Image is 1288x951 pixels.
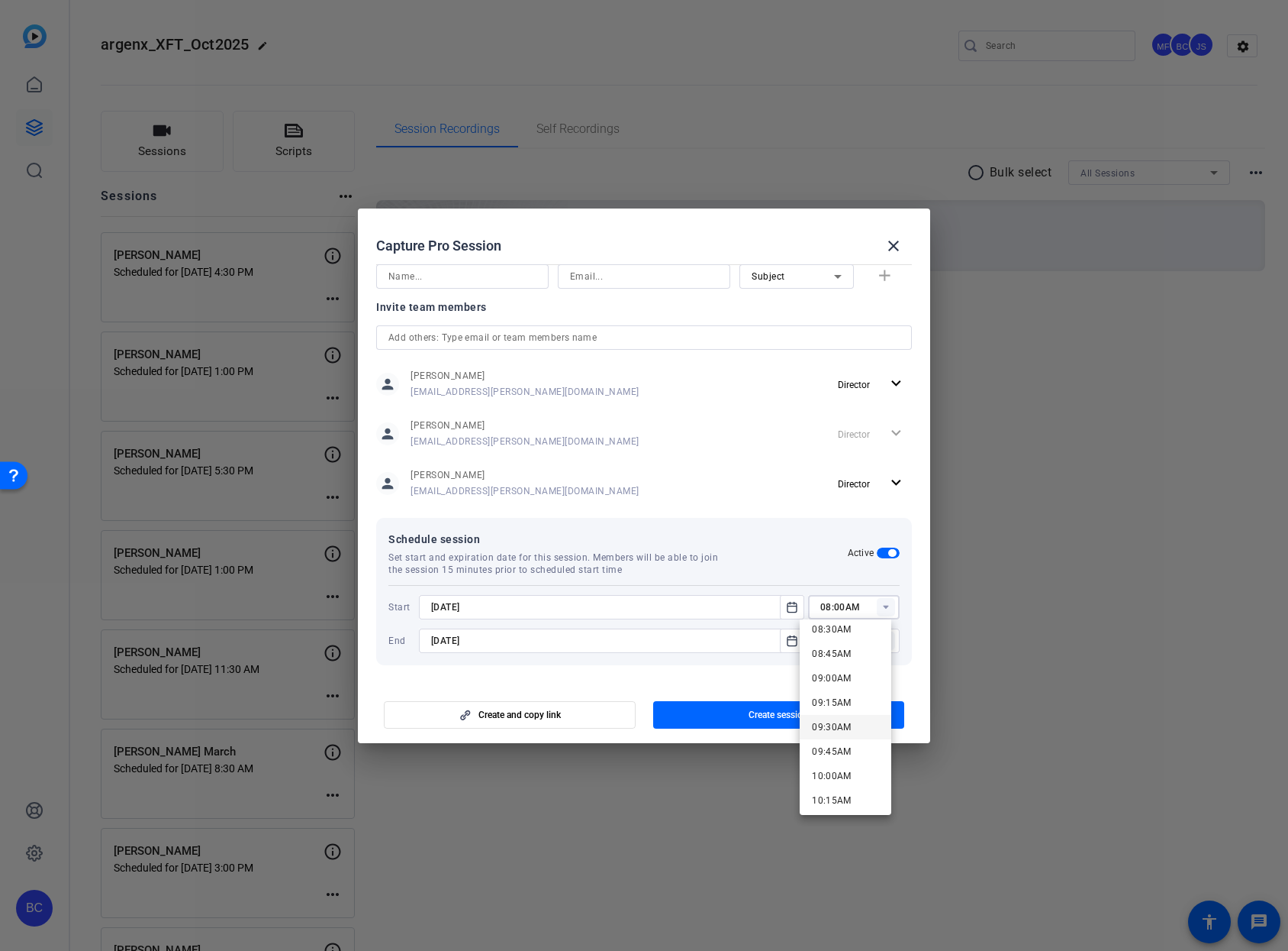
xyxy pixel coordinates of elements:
[431,632,777,650] input: Choose expiration date
[832,370,912,398] button: Director
[812,746,852,757] span: 09:45AM
[820,598,900,616] input: Time
[411,419,639,432] span: [PERSON_NAME]
[411,485,639,497] span: [EMAIL_ADDRESS][PERSON_NAME][DOMAIN_NAME]
[376,298,912,316] div: Invite team members
[570,267,718,286] input: Email...
[812,722,852,733] span: 09:30AM
[411,469,639,481] span: [PERSON_NAME]
[376,472,399,495] mat-icon: person
[749,709,808,721] span: Create session
[780,629,804,653] button: Open calendar
[838,380,870,390] span: Director
[812,649,852,659] span: 08:45AM
[384,701,636,729] button: Create and copy link
[388,328,900,347] input: Add others: Type email or team members name
[411,435,639,448] span: [EMAIL_ADDRESS][PERSON_NAME][DOMAIN_NAME]
[780,595,804,619] button: Open calendar
[388,552,733,576] span: Set start and expiration date for this session. Members will be able to join the session 15 minut...
[812,771,852,781] span: 10:00AM
[478,709,561,721] span: Create and copy link
[376,228,912,264] div: Capture Pro Session
[812,673,852,684] span: 09:00AM
[812,795,852,806] span: 10:15AM
[376,422,399,445] mat-icon: person
[838,479,870,490] span: Director
[411,386,639,398] span: [EMAIL_ADDRESS][PERSON_NAME][DOMAIN_NAME]
[887,374,906,393] mat-icon: expand_more
[388,601,415,613] span: Start
[832,470,912,497] button: Director
[388,530,848,548] span: Schedule session
[848,547,874,559] h2: Active
[388,267,536,286] input: Name...
[431,598,777,616] input: Choose start date
[653,701,905,729] button: Create session
[752,271,785,282] span: Subject
[411,370,639,382] span: [PERSON_NAME]
[376,373,399,396] mat-icon: person
[812,697,852,708] span: 09:15AM
[884,237,903,255] mat-icon: close
[812,624,852,635] span: 08:30AM
[388,635,415,647] span: End
[887,474,906,493] mat-icon: expand_more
